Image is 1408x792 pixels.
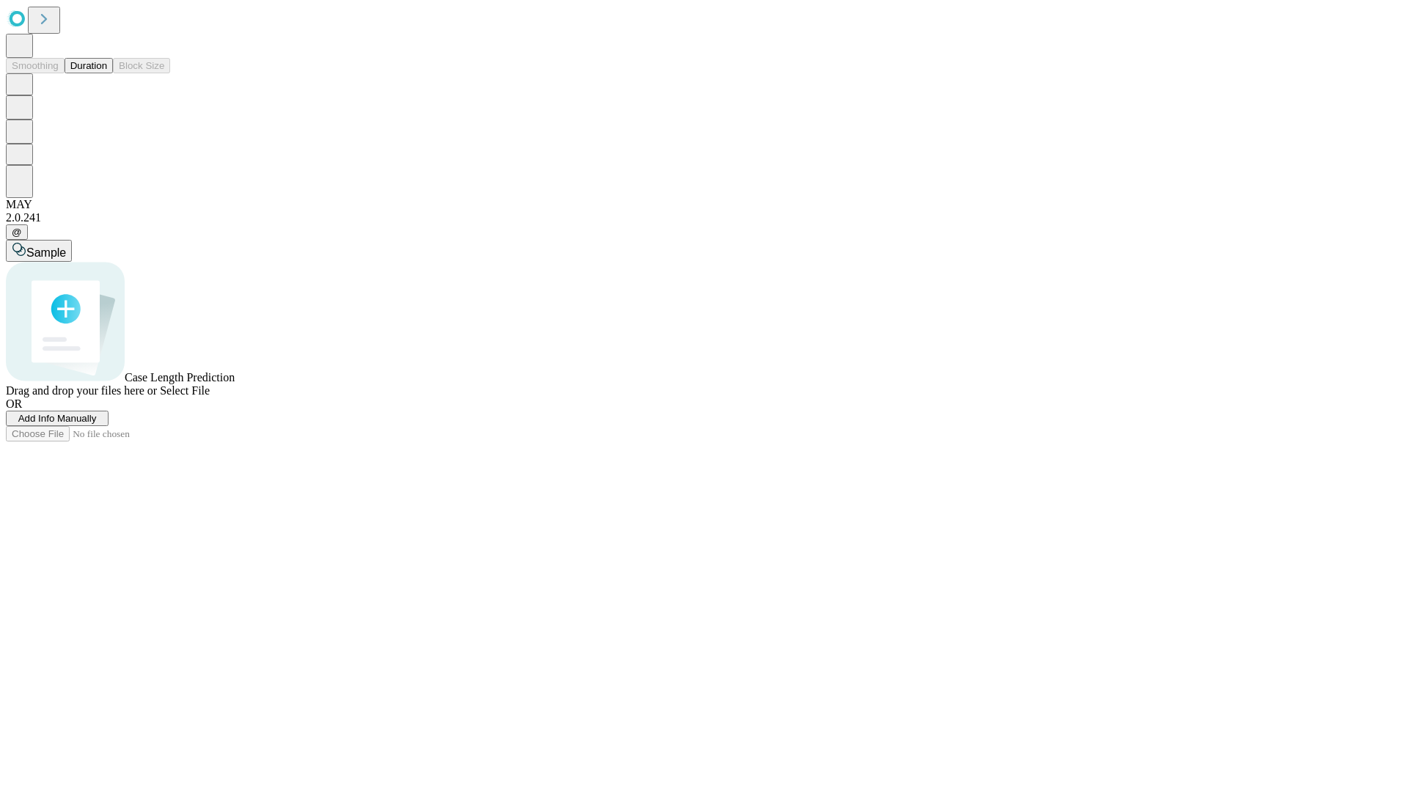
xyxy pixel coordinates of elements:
[125,371,235,384] span: Case Length Prediction
[160,384,210,397] span: Select File
[12,227,22,238] span: @
[6,384,157,397] span: Drag and drop your files here or
[6,198,1402,211] div: MAY
[6,240,72,262] button: Sample
[6,224,28,240] button: @
[18,413,97,424] span: Add Info Manually
[6,58,65,73] button: Smoothing
[6,397,22,410] span: OR
[6,411,109,426] button: Add Info Manually
[65,58,113,73] button: Duration
[113,58,170,73] button: Block Size
[6,211,1402,224] div: 2.0.241
[26,246,66,259] span: Sample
